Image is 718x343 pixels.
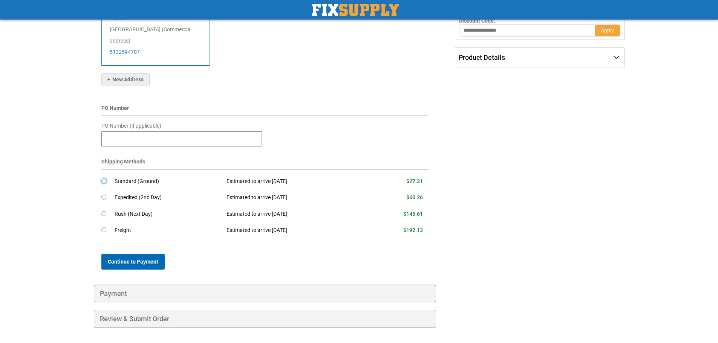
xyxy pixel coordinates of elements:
[601,27,614,34] span: Apply
[312,4,399,16] img: Fix Industrial Supply
[312,4,399,16] a: store logo
[221,173,366,190] td: Estimated to arrive [DATE]
[221,206,366,223] td: Estimated to arrive [DATE]
[101,158,429,169] div: Shipping Methods
[406,178,423,184] span: $27.31
[94,310,436,328] div: Review & Submit Order
[101,104,429,116] div: PO Number
[115,189,221,206] td: Expedited (2nd Day)
[115,222,221,239] td: Freight
[101,73,150,85] button: New Address
[406,194,423,200] span: $60.26
[403,211,423,217] span: $145.61
[108,259,158,265] span: Continue to Payment
[595,24,620,37] button: Apply
[221,189,366,206] td: Estimated to arrive [DATE]
[115,206,221,223] td: Rush (Next Day)
[221,222,366,239] td: Estimated to arrive [DATE]
[459,53,505,61] span: Product Details
[101,254,165,270] button: Continue to Payment
[459,18,495,24] span: Discount Code:
[101,123,161,129] span: PO Number (if applicable)
[94,285,436,303] div: Payment
[115,173,221,190] td: Standard (Ground)
[403,227,423,233] span: $192.13
[110,49,140,55] a: 5132594707
[107,76,144,82] span: New Address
